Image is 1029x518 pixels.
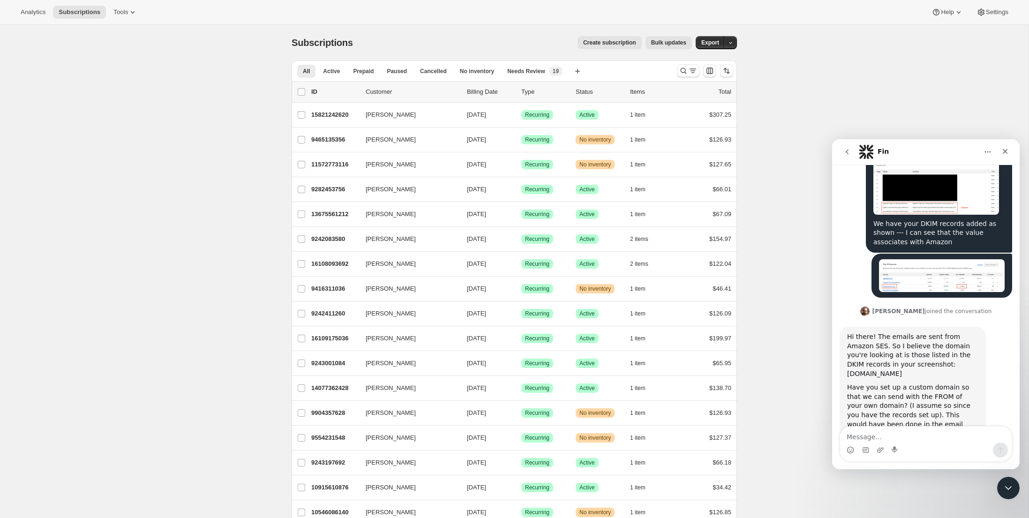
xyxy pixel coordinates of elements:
span: Recurring [525,310,549,317]
div: 13675561212[PERSON_NAME][DATE]SuccessRecurringSuccessActive1 item$67.09 [311,208,731,221]
span: 1 item [630,335,646,342]
p: 16108093692 [311,259,358,269]
span: $66.18 [713,459,731,466]
span: Subscriptions [59,8,100,16]
iframe: Intercom live chat [832,139,1020,469]
span: Subscriptions [292,38,353,48]
span: [DATE] [467,335,486,342]
div: 9554231548[PERSON_NAME][DATE]SuccessRecurringWarningNo inventory1 item$127.37 [311,431,731,444]
div: 9243197692[PERSON_NAME][DATE]SuccessRecurringSuccessActive1 item$66.18 [311,456,731,469]
p: Status [576,87,623,97]
div: 9904357628[PERSON_NAME][DATE]SuccessRecurringWarningNo inventory1 item$126.93 [311,406,731,420]
span: Prepaid [353,68,374,75]
span: [PERSON_NAME] [366,383,416,393]
span: Recurring [525,360,549,367]
span: $126.93 [709,136,731,143]
span: Recurring [525,210,549,218]
div: Type [521,87,568,97]
div: IDCustomerBilling DateTypeStatusItemsTotal [311,87,731,97]
span: 1 item [630,384,646,392]
span: 1 item [630,360,646,367]
button: Tools [108,6,143,19]
div: Items [630,87,677,97]
button: Search and filter results [677,64,699,77]
div: 16108093692[PERSON_NAME][DATE]SuccessRecurringSuccessActive2 items$122.04 [311,257,731,270]
span: Recurring [525,136,549,143]
span: 1 item [630,310,646,317]
p: Total [719,87,731,97]
span: Active [579,459,595,466]
div: 16109175036[PERSON_NAME][DATE]SuccessRecurringSuccessActive1 item$199.97 [311,332,731,345]
button: 1 item [630,431,656,444]
span: No inventory [579,509,611,516]
span: [PERSON_NAME] [366,210,416,219]
span: Active [579,210,595,218]
span: Recurring [525,161,549,168]
span: Recurring [525,285,549,293]
span: [PERSON_NAME] [366,284,416,293]
span: [PERSON_NAME] [366,185,416,194]
button: [PERSON_NAME] [360,256,454,271]
p: 13675561212 [311,210,358,219]
span: $126.85 [709,509,731,516]
span: Recurring [525,111,549,119]
span: $66.01 [713,186,731,193]
span: $46.41 [713,285,731,292]
span: Tools [113,8,128,16]
span: 1 item [630,509,646,516]
button: 1 item [630,382,656,395]
span: $122.04 [709,260,731,267]
button: 1 item [630,133,656,146]
span: [PERSON_NAME] [366,359,416,368]
div: 9282453756[PERSON_NAME][DATE]SuccessRecurringSuccessActive1 item$66.01 [311,183,731,196]
button: [PERSON_NAME] [360,232,454,247]
span: 1 item [630,186,646,193]
span: Active [579,186,595,193]
span: [PERSON_NAME] [366,408,416,418]
p: 9243197692 [311,458,358,467]
span: [DATE] [467,111,486,118]
span: [DATE] [467,161,486,168]
span: Recurring [525,384,549,392]
span: Needs Review [507,68,545,75]
span: Recurring [525,260,549,268]
p: 14077362428 [311,383,358,393]
span: [PERSON_NAME] [366,309,416,318]
span: Recurring [525,459,549,466]
span: Help [941,8,954,16]
button: [PERSON_NAME] [360,455,454,470]
span: [PERSON_NAME] [366,433,416,443]
span: $34.42 [713,484,731,491]
span: [PERSON_NAME] [366,259,416,269]
button: [PERSON_NAME] [360,132,454,147]
button: Settings [971,6,1014,19]
span: [PERSON_NAME] [366,160,416,169]
span: [DATE] [467,136,486,143]
span: [DATE] [467,384,486,391]
button: 1 item [630,108,656,121]
button: 1 item [630,158,656,171]
p: 16109175036 [311,334,358,343]
span: $307.25 [709,111,731,118]
p: 9242083580 [311,234,358,244]
span: $65.95 [713,360,731,367]
span: Recurring [525,484,549,491]
span: [DATE] [467,409,486,416]
button: 1 item [630,183,656,196]
span: [PERSON_NAME] [366,135,416,144]
span: [DATE] [467,509,486,516]
button: 1 item [630,332,656,345]
div: 9242083580[PERSON_NAME][DATE]SuccessRecurringSuccessActive2 items$154.97 [311,233,731,246]
button: Sort the results [720,64,733,77]
span: Recurring [525,335,549,342]
span: 1 item [630,111,646,119]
